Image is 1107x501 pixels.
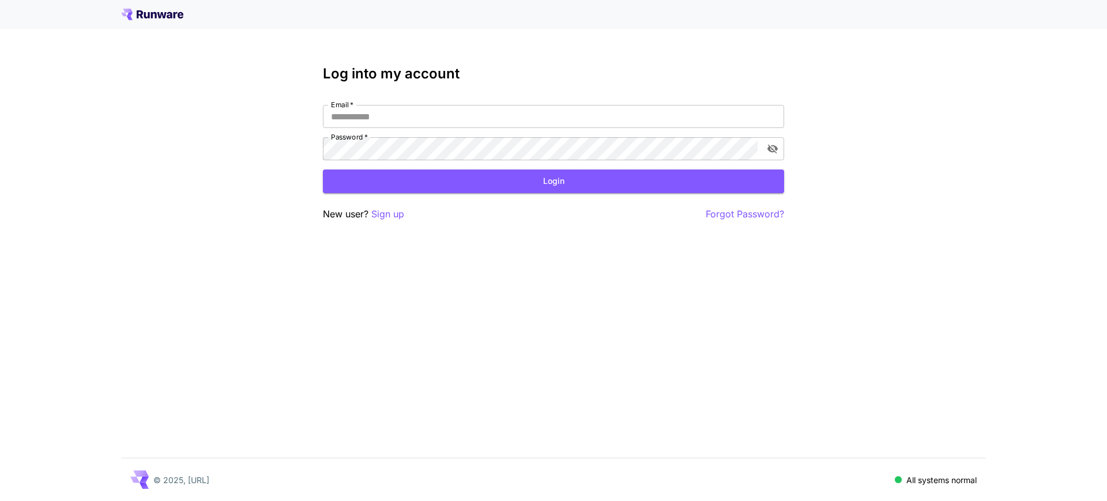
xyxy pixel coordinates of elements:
[323,66,784,82] h3: Log into my account
[906,474,977,486] p: All systems normal
[331,100,353,110] label: Email
[323,207,404,221] p: New user?
[762,138,783,159] button: toggle password visibility
[706,207,784,221] button: Forgot Password?
[371,207,404,221] button: Sign up
[153,474,209,486] p: © 2025, [URL]
[323,169,784,193] button: Login
[331,132,368,142] label: Password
